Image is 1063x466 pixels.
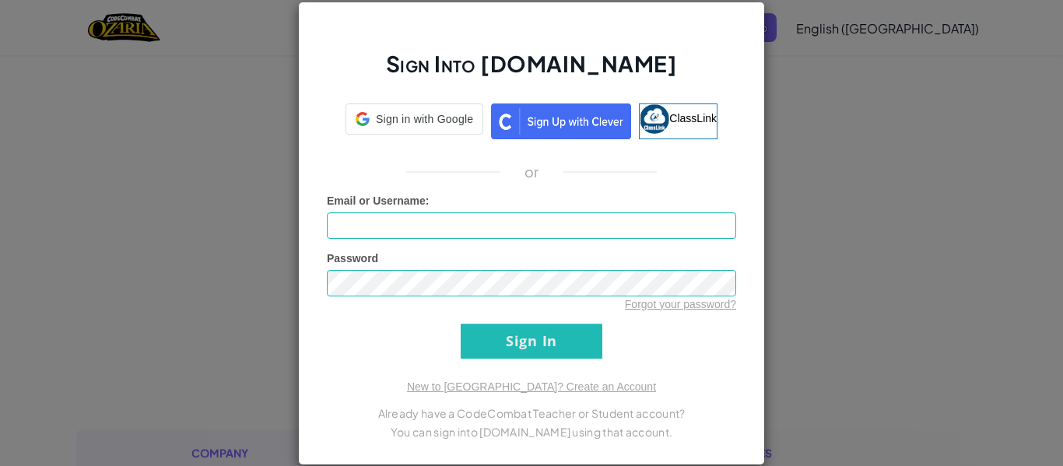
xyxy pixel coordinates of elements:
span: ClassLink [669,111,717,124]
img: classlink-logo-small.png [640,104,669,134]
a: New to [GEOGRAPHIC_DATA]? Create an Account [407,380,656,393]
img: clever_sso_button@2x.png [491,103,631,139]
p: or [524,163,539,181]
div: Sign in with Google [346,103,483,135]
span: Password [327,252,378,265]
h2: Sign Into [DOMAIN_NAME] [327,49,736,94]
label: : [327,193,430,208]
p: Already have a CodeCombat Teacher or Student account? [327,404,736,422]
span: Sign in with Google [376,111,473,127]
a: Forgot your password? [625,298,736,310]
p: You can sign into [DOMAIN_NAME] using that account. [327,422,736,441]
span: Email or Username [327,194,426,207]
input: Sign In [461,324,602,359]
a: Sign in with Google [346,103,483,139]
